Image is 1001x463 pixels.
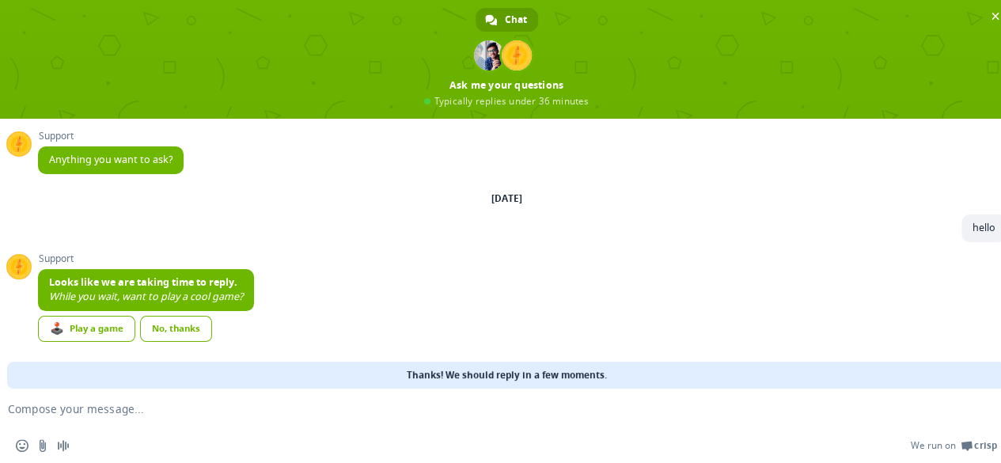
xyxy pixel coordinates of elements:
a: We run onCrisp [911,439,997,452]
span: We run on [911,439,956,452]
span: Support [38,131,184,142]
div: No, thanks [140,316,212,342]
span: Audio message [57,439,70,452]
span: Anything you want to ask? [49,153,173,166]
span: Insert an emoji [16,439,28,452]
span: hello [973,221,995,234]
span: Support [38,253,254,264]
span: Looks like we are taking time to reply. [49,275,237,289]
span: While you wait, want to play a cool game? [49,290,243,303]
div: Play a game [38,316,135,342]
span: Crisp [974,439,997,452]
div: Chat [476,8,538,32]
span: Send a file [36,439,49,452]
textarea: Compose your message... [8,402,954,416]
span: 🕹️ [50,322,64,335]
span: Chat [505,8,527,32]
div: [DATE] [491,194,522,203]
span: Thanks! We should reply in a few moments. [407,362,607,389]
